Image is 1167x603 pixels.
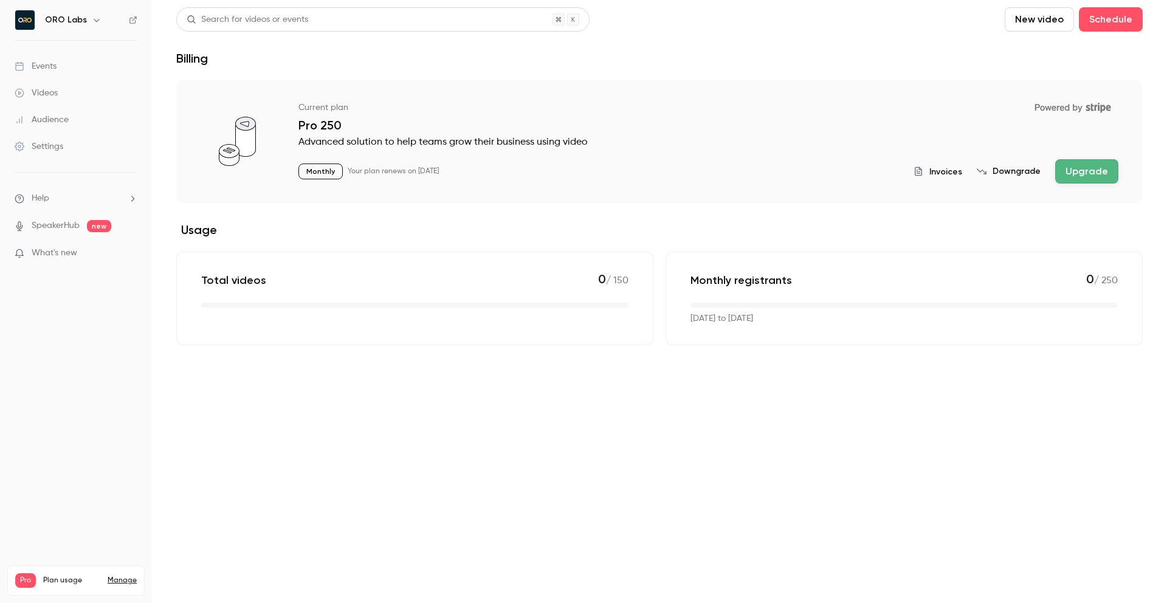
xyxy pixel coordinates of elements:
[15,192,137,205] li: help-dropdown-opener
[977,165,1041,177] button: Downgrade
[15,60,57,72] div: Events
[15,10,35,30] img: ORO Labs
[1086,272,1094,286] span: 0
[690,273,792,288] p: Monthly registrants
[32,219,80,232] a: SpeakerHub
[1005,7,1074,32] button: New video
[298,135,1118,150] p: Advanced solution to help teams grow their business using video
[45,14,87,26] h6: ORO Labs
[1086,272,1118,288] p: / 250
[187,13,308,26] div: Search for videos or events
[348,167,439,176] p: Your plan renews on [DATE]
[1055,159,1118,184] button: Upgrade
[15,140,63,153] div: Settings
[108,576,137,585] a: Manage
[32,247,77,260] span: What's new
[123,248,137,259] iframe: Noticeable Trigger
[32,192,49,205] span: Help
[15,87,58,99] div: Videos
[176,51,208,66] h1: Billing
[87,220,111,232] span: new
[298,164,343,179] p: Monthly
[43,576,100,585] span: Plan usage
[690,312,753,325] p: [DATE] to [DATE]
[15,573,36,588] span: Pro
[176,80,1143,345] section: billing
[298,102,348,114] p: Current plan
[598,272,606,286] span: 0
[15,114,69,126] div: Audience
[914,165,962,178] button: Invoices
[598,272,628,288] p: / 150
[176,222,1143,237] h2: Usage
[298,118,1118,133] p: Pro 250
[929,165,962,178] span: Invoices
[1079,7,1143,32] button: Schedule
[201,273,266,288] p: Total videos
